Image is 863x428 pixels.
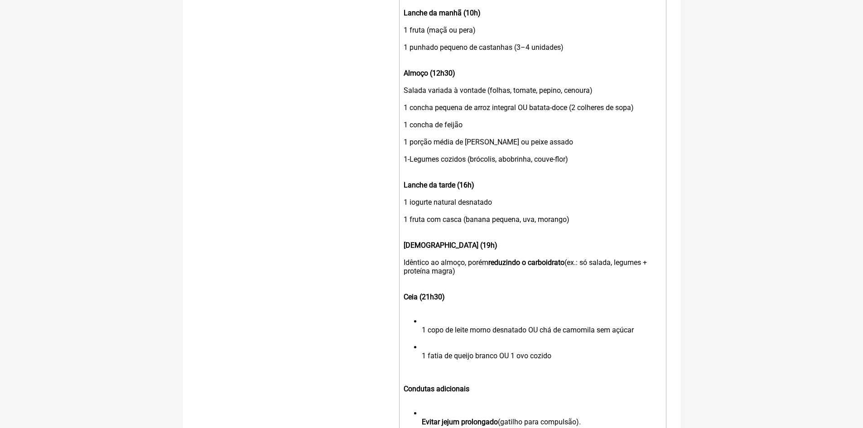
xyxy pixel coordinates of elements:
div: 1 iogurte natural desnatado 1 fruta com casca (banana pequena, uva, morango) [404,172,661,232]
div: Salada variada à vontade (folhas, tomate, pepino, cenoura) 1 concha pequena de arroz integral OU ... [404,60,661,172]
strong: reduzindo o carboidrato [488,258,564,267]
li: 1 fatia de queijo branco OU 1 ovo cozido [422,343,661,369]
div: Idêntico ao almoço, porém (ex.: só salada, legumes + proteína magra) [404,232,661,284]
strong: [DEMOGRAPHIC_DATA] (19h) [404,241,497,250]
strong: Almoço (12h30) [404,69,455,77]
strong: Ceia (21h30) [404,293,445,301]
strong: Evitar jejum prolongado [422,418,498,426]
li: 1 copo de leite morno desnatado OU chá de camomila sem açúcar [422,317,661,343]
strong: Condutas adicionais [404,385,469,393]
strong: Lanche da manhã (10h) [404,9,481,17]
strong: Lanche da tarde (16h) [404,181,474,189]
